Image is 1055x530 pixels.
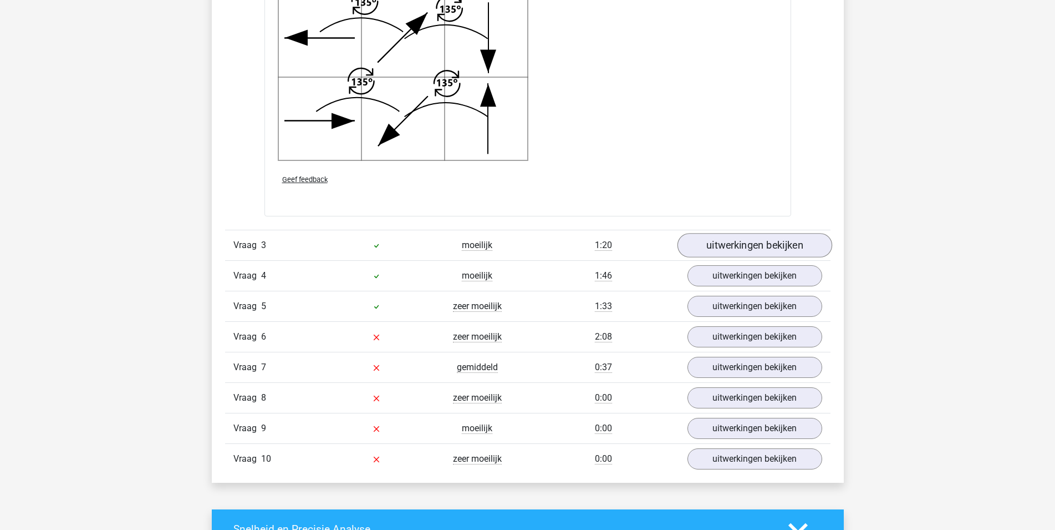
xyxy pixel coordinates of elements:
a: uitwerkingen bekijken [687,357,822,378]
span: 0:00 [595,423,612,434]
span: Geef feedback [282,175,328,184]
span: 1:33 [595,301,612,312]
span: zeer moeilijk [453,331,502,342]
span: 6 [261,331,266,342]
span: zeer moeilijk [453,392,502,403]
span: zeer moeilijk [453,453,502,465]
span: 2:08 [595,331,612,342]
span: 0:00 [595,453,612,465]
a: uitwerkingen bekijken [687,326,822,347]
span: 7 [261,362,266,372]
span: 9 [261,423,266,433]
span: moeilijk [462,240,492,251]
a: uitwerkingen bekijken [687,296,822,317]
span: Vraag [233,300,261,313]
span: Vraag [233,330,261,344]
span: Vraag [233,391,261,405]
span: Vraag [233,269,261,282]
a: uitwerkingen bekijken [687,265,822,286]
span: 4 [261,270,266,281]
span: 1:20 [595,240,612,251]
span: moeilijk [462,270,492,281]
span: moeilijk [462,423,492,434]
span: Vraag [233,422,261,435]
span: 0:37 [595,362,612,373]
span: Vraag [233,452,261,466]
span: 0:00 [595,392,612,403]
a: uitwerkingen bekijken [677,233,832,258]
a: uitwerkingen bekijken [687,418,822,439]
span: 10 [261,453,271,464]
span: zeer moeilijk [453,301,502,312]
a: uitwerkingen bekijken [687,448,822,470]
span: Vraag [233,239,261,252]
span: 5 [261,301,266,311]
span: 1:46 [595,270,612,281]
span: Vraag [233,361,261,374]
span: 8 [261,392,266,403]
a: uitwerkingen bekijken [687,387,822,408]
span: 3 [261,240,266,250]
span: gemiddeld [457,362,498,373]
